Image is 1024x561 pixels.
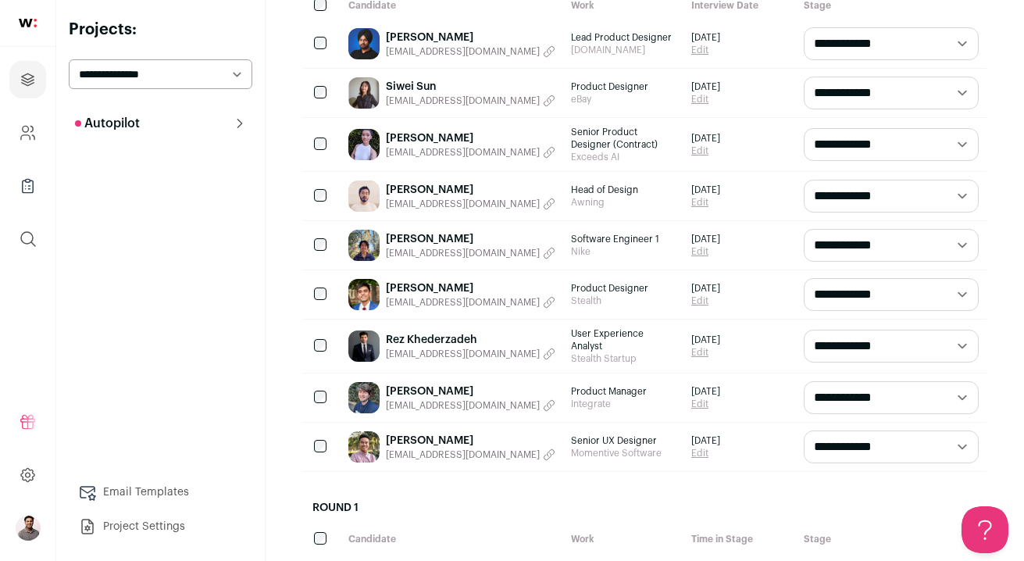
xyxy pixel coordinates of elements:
a: Projects [9,61,46,98]
span: [DATE] [691,282,720,295]
a: Company Lists [9,167,46,205]
a: Edit [691,145,720,157]
span: Product Designer [571,282,676,295]
span: [EMAIL_ADDRESS][DOMAIN_NAME] [386,198,540,210]
span: [DOMAIN_NAME] [571,44,676,56]
a: [PERSON_NAME] [386,280,555,296]
span: [EMAIL_ADDRESS][DOMAIN_NAME] [386,146,540,159]
img: e40b9d912798b83110039dc8a95d96c13084cb01ba2f7e44ff8563d446ac805f [348,129,380,160]
p: Autopilot [75,114,140,133]
button: Autopilot [69,108,252,139]
a: Edit [691,93,720,105]
button: [EMAIL_ADDRESS][DOMAIN_NAME] [386,348,555,360]
img: 0109c31b187d2500adb35694a9bda87b81390c1d9d801bebb6470cd10d0d7847.jpg [348,230,380,261]
span: Integrate [571,398,676,410]
span: Momentive Software [571,447,676,459]
a: Project Settings [69,511,252,542]
a: Edit [691,196,720,209]
span: [EMAIL_ADDRESS][DOMAIN_NAME] [386,348,540,360]
button: [EMAIL_ADDRESS][DOMAIN_NAME] [386,247,555,259]
img: 118b8e56572c5ef151c271f124b9114b4a15e8087bd46409e83264a197f2cb8c [348,77,380,109]
span: Product Designer [571,80,676,93]
button: [EMAIL_ADDRESS][DOMAIN_NAME] [386,448,555,461]
button: Open dropdown [16,516,41,541]
a: [PERSON_NAME] [386,30,555,45]
span: Senior UX Designer [571,434,676,447]
span: [DATE] [691,385,720,398]
div: Work [563,525,683,553]
img: da34488db2c0976e3c33531d71d23061aa855e0f59679ca64bd6cdc6d60b9038.jpg [348,431,380,463]
span: [DATE] [691,434,720,447]
span: [DATE] [691,184,720,196]
span: [DATE] [691,31,720,44]
a: [PERSON_NAME] [386,231,555,247]
a: Siwei Sun [386,79,555,95]
h2: Round 1 [303,491,987,525]
span: [EMAIL_ADDRESS][DOMAIN_NAME] [386,448,540,461]
span: Lead Product Designer [571,31,676,44]
div: Stage [796,525,987,553]
a: Company and ATS Settings [9,114,46,152]
a: Edit [691,447,720,459]
span: [DATE] [691,132,720,145]
span: [EMAIL_ADDRESS][DOMAIN_NAME] [386,95,540,107]
span: Exceeds AI [571,151,676,163]
span: [DATE] [691,233,720,245]
img: wellfound-shorthand-0d5821cbd27db2630d0214b213865d53afaa358527fdda9d0ea32b1df1b89c2c.svg [19,19,37,27]
img: 2c9804a3ee6e0c21e0507a7eafa049cd54d2b60f61d97183f19f14e8a89e48df.jpg [348,331,380,362]
span: [EMAIL_ADDRESS][DOMAIN_NAME] [386,296,540,309]
span: eBay [571,93,676,105]
span: Senior Product Designer (Contract) [571,126,676,151]
span: [DATE] [691,80,720,93]
img: ba4b0ded6f598dd2f88d9b7ea3c04271bd3431921580038e24031ab436cf18e8.jpg [348,279,380,310]
a: Edit [691,346,720,359]
span: User Experience Analyst [571,327,676,352]
span: [DATE] [691,334,720,346]
button: [EMAIL_ADDRESS][DOMAIN_NAME] [386,296,555,309]
a: [PERSON_NAME] [386,182,555,198]
a: Email Templates [69,477,252,508]
span: Product Manager [571,385,676,398]
img: 84d6cda9d93ab809ac70145ecf01bba99a36d7befe1a27c1d1b2b1b6aa8e6662.jpg [348,180,380,212]
button: [EMAIL_ADDRESS][DOMAIN_NAME] [386,45,555,58]
span: Software Engineer 1 [571,233,676,245]
span: [EMAIL_ADDRESS][DOMAIN_NAME] [386,247,540,259]
span: [EMAIL_ADDRESS][DOMAIN_NAME] [386,45,540,58]
span: Stealth Startup [571,352,676,365]
img: 486088-medium_jpg [16,516,41,541]
span: [EMAIL_ADDRESS][DOMAIN_NAME] [386,399,540,412]
button: [EMAIL_ADDRESS][DOMAIN_NAME] [386,399,555,412]
h2: Projects: [69,19,252,41]
img: 32803f2482dc27b483ff155f0eb70dde83078260a73440216bf21bc11627b315.jpg [348,28,380,59]
a: Edit [691,398,720,410]
button: [EMAIL_ADDRESS][DOMAIN_NAME] [386,198,555,210]
div: Candidate [341,525,563,553]
a: [PERSON_NAME] [386,384,555,399]
button: [EMAIL_ADDRESS][DOMAIN_NAME] [386,95,555,107]
a: [PERSON_NAME] [386,130,555,146]
a: Rez Khederzadeh [386,332,555,348]
iframe: Help Scout Beacon - Open [962,506,1008,553]
span: Stealth [571,295,676,307]
a: Edit [691,245,720,258]
img: 3a8eeca4a38ed932a17fb7d9a87d08ca48d50a630bc3046ac07c40f34d4525b4.jpg [348,382,380,413]
span: Head of Design [571,184,676,196]
span: Awning [571,196,676,209]
a: [PERSON_NAME] [386,433,555,448]
a: Edit [691,44,720,56]
div: Time in Stage [683,525,796,553]
a: Edit [691,295,720,307]
span: Nike [571,245,676,258]
button: [EMAIL_ADDRESS][DOMAIN_NAME] [386,146,555,159]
